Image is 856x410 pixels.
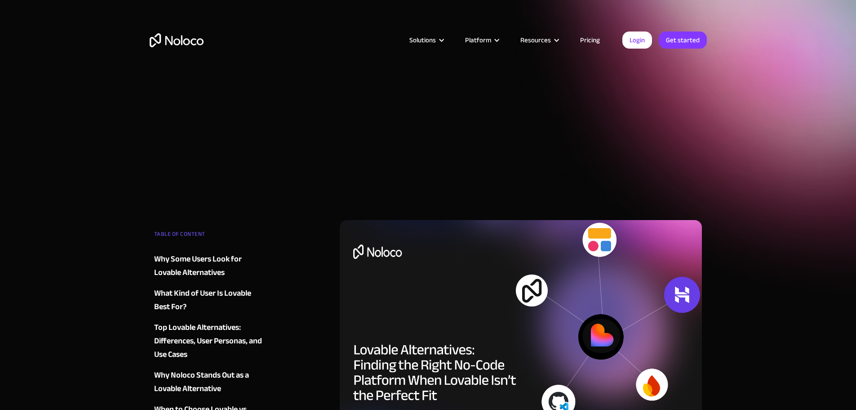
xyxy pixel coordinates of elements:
[409,34,436,46] div: Solutions
[659,32,707,49] a: Get started
[454,34,509,46] div: Platform
[154,287,263,314] a: What Kind of User Is Lovable Best For?
[398,34,454,46] div: Solutions
[154,227,263,245] div: TABLE OF CONTENT
[154,369,263,396] a: Why Noloco Stands Out as a Lovable Alternative
[520,34,551,46] div: Resources
[150,33,204,47] a: home
[622,32,652,49] a: Login
[509,34,569,46] div: Resources
[154,252,263,279] a: Why Some Users Look for Lovable Alternatives
[154,321,263,361] a: Top Lovable Alternatives: Differences, User Personas, and Use Cases‍
[569,34,611,46] a: Pricing
[465,34,491,46] div: Platform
